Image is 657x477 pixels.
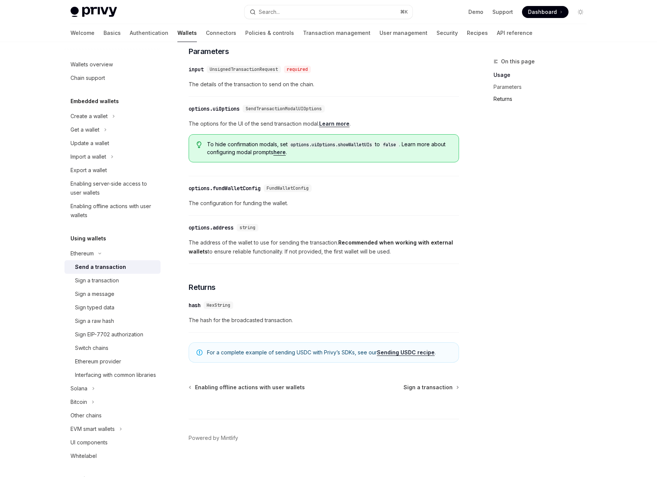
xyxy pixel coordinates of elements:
a: Switch chains [64,341,160,355]
span: Returns [189,282,216,292]
a: Transaction management [303,24,370,42]
a: Chain support [64,71,160,85]
svg: Tip [196,141,202,148]
a: Send a transaction [64,260,160,274]
a: Update a wallet [64,136,160,150]
a: Sign a raw hash [64,314,160,328]
a: Wallets overview [64,58,160,71]
span: The configuration for funding the wallet. [189,199,459,208]
a: Usage [493,69,592,81]
div: Enabling offline actions with user wallets [70,202,156,220]
div: options.address [189,224,234,231]
div: options.fundWalletConfig [189,184,261,192]
span: To hide confirmation modals, set to . Learn more about configuring modal prompts . [207,141,451,156]
div: Import a wallet [70,152,106,161]
div: Enabling server-side access to user wallets [70,179,156,197]
div: Update a wallet [70,139,109,148]
a: UI components [64,436,160,449]
span: The address of the wallet to use for sending the transaction. to ensure reliable functionality. I... [189,238,459,256]
div: options.uiOptions [189,105,240,112]
button: Create a wallet [64,109,160,123]
div: Interfacing with common libraries [75,370,156,379]
a: Ethereum provider [64,355,160,368]
div: Create a wallet [70,112,108,121]
span: Enabling offline actions with user wallets [195,384,305,391]
a: Other chains [64,409,160,422]
a: Sending USDC recipe [377,349,435,356]
a: Sign a message [64,287,160,301]
a: Powered by Mintlify [189,434,238,442]
div: EVM smart wallets [70,424,115,433]
div: Ethereum [70,249,94,258]
a: Wallets [177,24,197,42]
div: hash [189,301,201,309]
div: Whitelabel [70,451,97,460]
button: Bitcoin [64,395,160,409]
a: Sign a transaction [64,274,160,287]
div: Search... [259,7,280,16]
span: Parameters [189,46,229,57]
a: Connectors [206,24,236,42]
span: ⌘ K [400,9,408,15]
div: UI components [70,438,108,447]
div: Solana [70,384,87,393]
div: Switch chains [75,343,108,352]
button: EVM smart wallets [64,422,160,436]
a: Recipes [467,24,488,42]
div: Sign a message [75,289,114,298]
a: Authentication [130,24,168,42]
div: Bitcoin [70,397,87,406]
span: On this page [501,57,535,66]
a: Support [492,8,513,16]
svg: Note [196,349,202,355]
button: Search...⌘K [244,5,412,19]
a: Basics [103,24,121,42]
span: SendTransactionModalUIOptions [246,106,322,112]
div: Sign typed data [75,303,114,312]
a: Sign typed data [64,301,160,314]
button: Solana [64,382,160,395]
a: here [273,149,286,156]
div: Sign a raw hash [75,316,114,325]
img: light logo [70,7,117,17]
button: Import a wallet [64,150,160,163]
div: input [189,66,204,73]
a: Policies & controls [245,24,294,42]
a: Returns [493,93,592,105]
button: Toggle dark mode [574,6,586,18]
div: Wallets overview [70,60,113,69]
span: HexString [207,302,230,308]
span: string [240,225,255,231]
span: The options for the UI of the send transaction modal. . [189,119,459,128]
button: Get a wallet [64,123,160,136]
span: Sign a transaction [403,384,453,391]
div: Sign a transaction [75,276,119,285]
code: false [380,141,399,148]
h5: Embedded wallets [70,97,119,106]
a: API reference [497,24,532,42]
a: Security [436,24,458,42]
span: UnsignedTransactionRequest [210,66,278,72]
div: required [284,66,311,73]
span: The hash for the broadcasted transaction. [189,316,459,325]
a: Export a wallet [64,163,160,177]
a: Sign a transaction [403,384,458,391]
div: Send a transaction [75,262,126,271]
span: The details of the transaction to send on the chain. [189,80,459,89]
a: Whitelabel [64,449,160,463]
span: Dashboard [528,8,557,16]
a: User management [379,24,427,42]
code: options.uiOptions.showWalletUIs [288,141,375,148]
a: Parameters [493,81,592,93]
a: Dashboard [522,6,568,18]
span: FundWalletConfig [267,185,309,191]
div: Other chains [70,411,102,420]
span: For a complete example of sending USDC with Privy’s SDKs, see our . [207,349,451,356]
a: Sign EIP-7702 authorization [64,328,160,341]
a: Interfacing with common libraries [64,368,160,382]
a: Demo [468,8,483,16]
div: Sign EIP-7702 authorization [75,330,143,339]
button: Ethereum [64,247,160,260]
div: Chain support [70,73,105,82]
div: Get a wallet [70,125,99,134]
